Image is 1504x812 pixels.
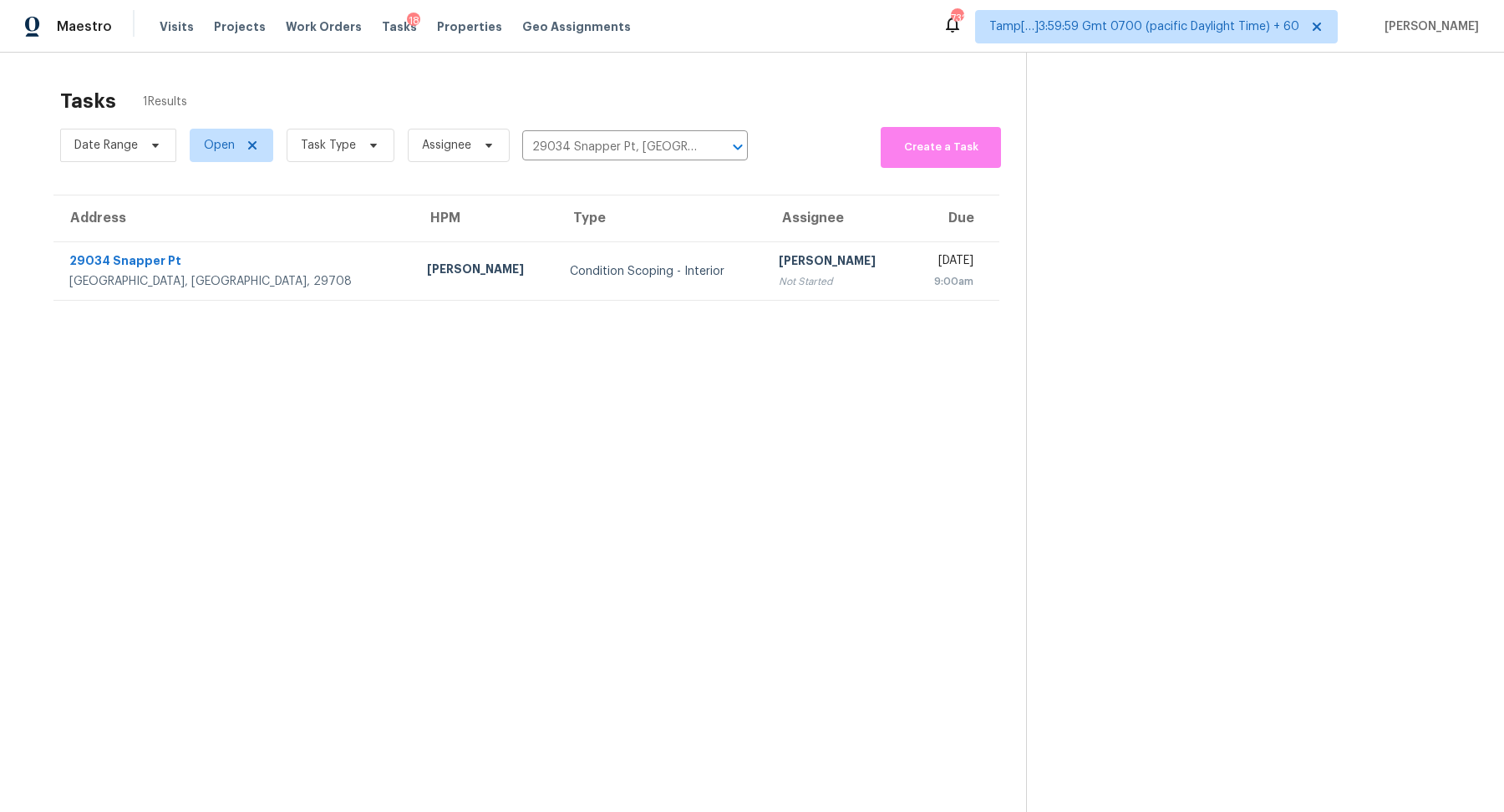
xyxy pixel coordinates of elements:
div: 9:00am [922,273,973,290]
span: Visits [160,18,194,35]
span: Assignee [422,137,471,154]
div: [GEOGRAPHIC_DATA], [GEOGRAPHIC_DATA], 29708 [69,273,400,290]
span: Tasks [382,21,417,33]
div: [PERSON_NAME] [427,261,543,282]
span: Properties [437,18,502,35]
div: [DATE] [922,252,973,273]
th: Address [53,195,414,242]
span: Task Type [301,137,356,154]
span: Date Range [74,137,138,154]
span: [PERSON_NAME] [1378,18,1479,35]
span: Projects [214,18,266,35]
div: Condition Scoping - Interior [570,263,753,280]
span: 1 Results [143,94,187,110]
div: Not Started [779,273,895,290]
div: 18 [407,13,420,29]
span: Open [204,137,235,154]
div: 732 [951,10,963,27]
th: HPM [414,195,556,242]
span: Geo Assignments [522,18,631,35]
th: Assignee [765,195,908,242]
button: Create a Task [881,127,1001,168]
input: Search by address [522,134,701,160]
span: Maestro [57,18,112,35]
span: Work Orders [286,18,362,35]
button: Open [726,135,749,159]
div: 29034 Snapper Pt [69,252,400,273]
th: Due [908,195,999,242]
div: [PERSON_NAME] [779,252,895,273]
span: Tamp[…]3:59:59 Gmt 0700 (pacific Daylight Time) + 60 [989,18,1299,35]
span: Create a Task [889,138,993,157]
h2: Tasks [60,93,116,109]
th: Type [556,195,766,242]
